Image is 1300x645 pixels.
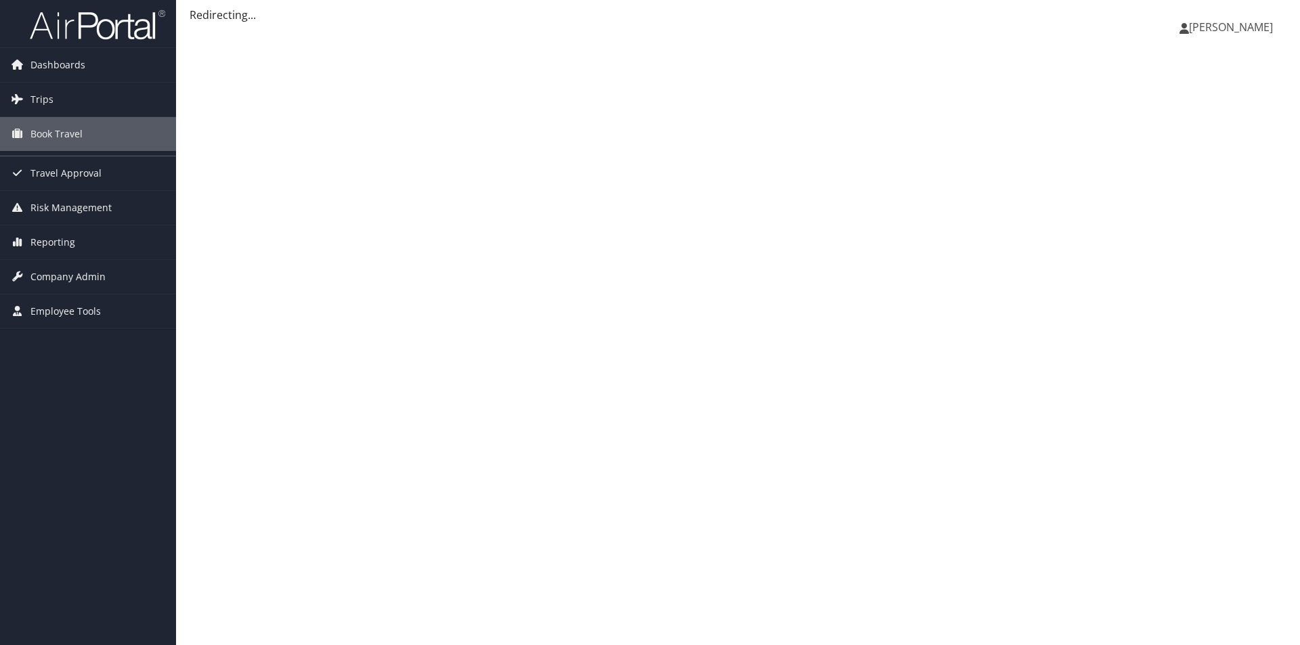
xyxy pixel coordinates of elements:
img: airportal-logo.png [30,9,165,41]
span: Travel Approval [30,156,102,190]
a: [PERSON_NAME] [1179,7,1286,47]
span: Risk Management [30,191,112,225]
span: Dashboards [30,48,85,82]
div: Redirecting... [190,7,1286,23]
span: Trips [30,83,53,116]
span: Company Admin [30,260,106,294]
span: Reporting [30,225,75,259]
span: Book Travel [30,117,83,151]
span: Employee Tools [30,294,101,328]
span: [PERSON_NAME] [1189,20,1273,35]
